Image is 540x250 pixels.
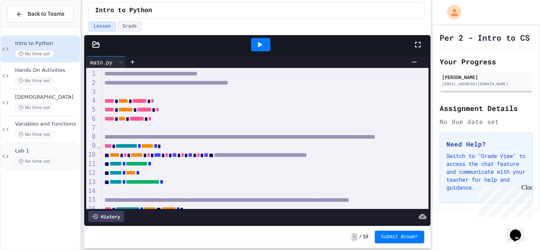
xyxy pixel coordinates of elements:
p: Switch to "Grade View" to access the chat feature and communicate with your teacher for help and ... [446,152,526,192]
span: - [351,233,357,241]
div: Chat with us now!Close [3,3,55,50]
div: 12 [86,169,97,178]
div: My Account [439,3,463,21]
div: 9 [86,141,97,150]
h1: Per 2 - Intro to CS [440,32,530,43]
div: 13 [86,178,97,187]
h2: Your Progress [440,56,533,67]
div: History [88,211,124,222]
div: 4 [86,96,97,105]
button: Submit Answer [375,231,425,243]
span: 10 [363,234,368,240]
h3: Need Help? [446,139,526,149]
span: Lab 1 [15,148,78,154]
div: [PERSON_NAME] [442,73,531,81]
div: 2 [86,79,97,88]
div: 7 [86,124,97,132]
div: No due date set [440,117,533,126]
div: 5 [86,105,97,115]
span: No time set [15,77,54,85]
span: No time set [15,158,54,165]
button: Lesson [89,21,116,32]
div: 10 [86,150,97,160]
span: No time set [15,50,54,58]
span: Submit Answer [381,234,418,240]
span: Variables and Functions [15,121,78,128]
div: 11 [86,160,97,169]
span: Hands On Activities [15,67,78,74]
h2: Assignment Details [440,103,533,114]
div: 1 [86,70,97,79]
div: 16 [86,205,97,214]
span: Intro to Python [95,6,152,15]
div: 15 [86,195,97,205]
div: 8 [86,132,97,141]
div: 3 [86,88,97,96]
div: [EMAIL_ADDRESS][DOMAIN_NAME] [442,81,531,87]
div: main.py [86,56,126,68]
span: Fold line [97,142,102,150]
span: / [359,234,362,240]
span: No time set [15,104,54,111]
span: [DEMOGRAPHIC_DATA] [15,94,78,101]
div: 14 [86,187,97,195]
div: main.py [86,58,116,66]
span: Fold line [97,205,102,213]
button: Back to Teams [7,6,74,23]
span: Intro to Python [15,40,78,47]
span: No time set [15,131,54,138]
button: Grade [117,21,142,32]
span: Back to Teams [28,10,64,18]
iframe: chat widget [474,184,532,218]
div: 6 [86,115,97,124]
iframe: chat widget [507,218,532,242]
